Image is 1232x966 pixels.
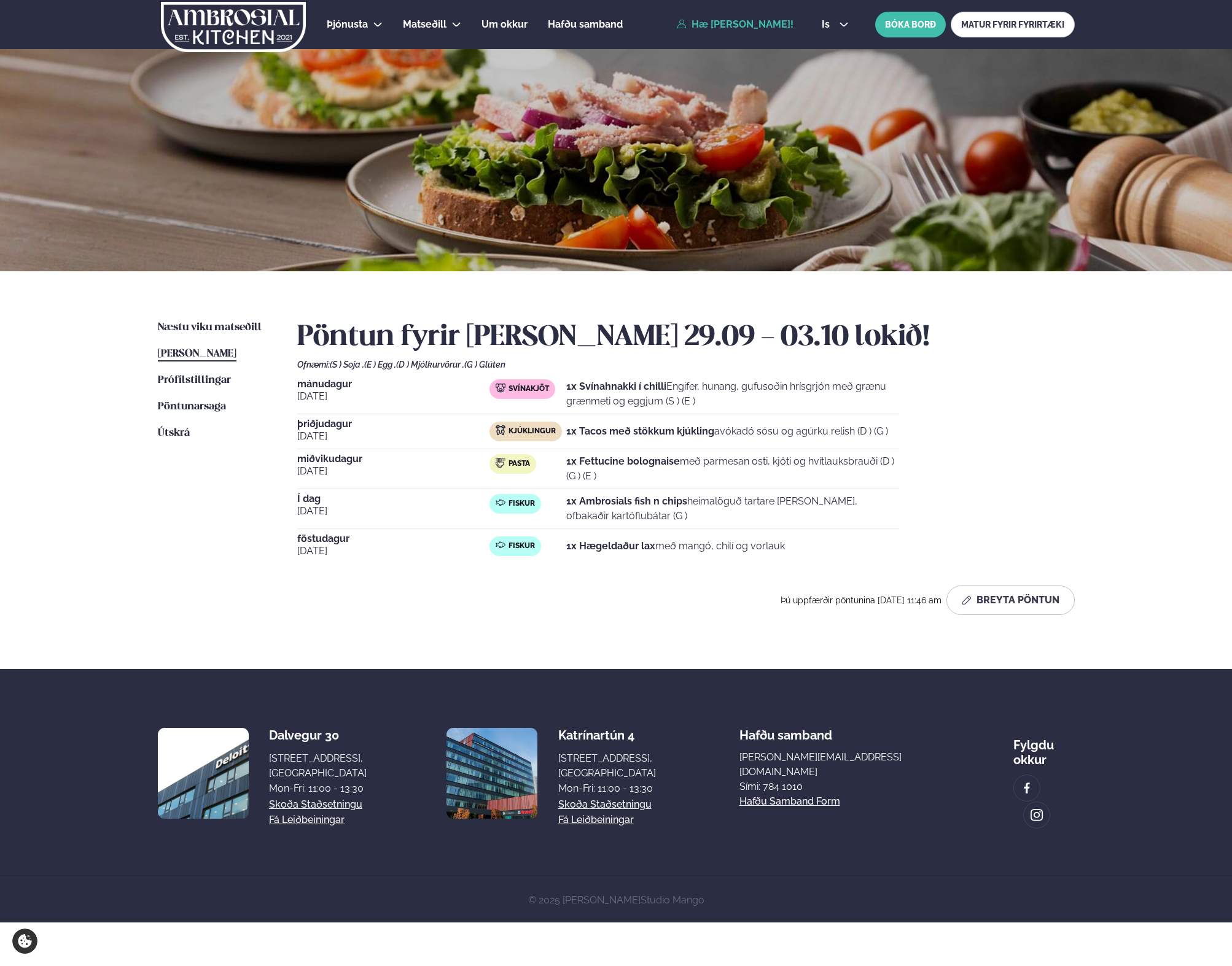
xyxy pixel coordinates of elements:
[812,20,858,29] button: is
[297,504,489,519] span: [DATE]
[297,360,1075,369] div: Ofnæmi:
[739,794,840,809] a: Hafðu samband form
[330,360,364,369] span: (S ) Soja ,
[822,20,833,29] span: is
[158,728,249,819] img: image alt
[297,534,489,544] span: föstudagur
[496,498,505,508] img: fish.svg
[875,12,946,37] button: BÓKA BORÐ
[158,426,190,441] a: Útskrá
[158,373,231,388] a: Prófílstillingar
[269,797,362,812] a: Skoða staðsetningu
[566,425,714,437] strong: 1x Tacos með stökkum kjúkling
[297,494,489,504] span: Í dag
[464,360,505,369] span: (G ) Glúten
[269,781,367,796] div: Mon-Fri: 11:00 - 13:30
[566,539,785,554] p: með mangó, chilí og vorlauk
[481,18,528,30] span: Um okkur
[558,728,656,743] div: Katrínartún 4
[566,494,899,524] p: heimalöguð tartare [PERSON_NAME], ofbakaðir kartöflubátar (G )
[496,425,505,435] img: chicken.svg
[548,17,623,32] a: Hafðu samband
[739,750,930,779] a: [PERSON_NAME][EMAIL_ADDRESS][DOMAIN_NAME]
[677,19,793,30] a: Hæ [PERSON_NAME]!
[566,495,687,507] strong: 1x Ambrosials fish n chips
[558,797,652,812] a: Skoða staðsetningu
[481,17,528,32] a: Um okkur
[558,781,656,796] div: Mon-Fri: 11:00 - 13:30
[158,400,226,414] a: Pöntunarsaga
[739,779,930,794] p: Sími: 784 1010
[566,454,899,484] p: með parmesan osti, kjöti og hvítlauksbrauði (D ) (G ) (E )
[1020,781,1034,795] img: image alt
[641,894,704,906] a: Studio Mango
[327,17,368,32] a: Þjónusta
[509,541,535,551] span: Fiskur
[297,464,489,479] span: [DATE]
[297,389,489,404] span: [DATE]
[297,544,489,558] span: [DATE]
[158,320,262,335] a: Næstu viku matseðill
[269,751,367,781] div: [STREET_ADDRESS], [GEOGRAPHIC_DATA]
[158,428,190,438] span: Útskrá
[364,360,396,369] span: (E ) Egg ,
[396,360,464,369] span: (D ) Mjólkurvörur ,
[1014,775,1040,801] a: image alt
[566,379,899,409] p: Engifer, hunang, gufusoðin hrísgrjón með grænu grænmeti og eggjum (S ) (E )
[12,929,37,954] a: Cookie settings
[946,585,1075,615] button: Breyta Pöntun
[1013,728,1074,767] div: Fylgdu okkur
[158,401,226,412] span: Pöntunarsaga
[160,2,307,52] img: logo
[566,381,666,392] strong: 1x Svínahnakki í chilli
[403,18,446,30] span: Matseðill
[558,751,656,781] div: [STREET_ADDRESS], [GEOGRAPHIC_DATA]
[566,424,888,439] p: avókadó sósu og agúrku relish (D ) (G )
[496,540,505,550] img: fish.svg
[297,320,1075,355] h2: Pöntun fyrir [PERSON_NAME] 29.09 - 03.10 lokið!
[297,379,489,389] span: mánudagur
[327,18,368,30] span: Þjónusta
[269,728,367,743] div: Dalvegur 30
[509,499,535,509] span: Fiskur
[496,458,505,468] img: pasta.svg
[158,375,231,385] span: Prófílstillingar
[158,347,236,361] a: [PERSON_NAME]
[297,419,489,429] span: þriðjudagur
[403,17,446,32] a: Matseðill
[158,349,236,359] span: [PERSON_NAME]
[781,595,942,605] span: Þú uppfærðir pöntunina [DATE] 11:46 am
[269,813,345,827] a: Fá leiðbeiningar
[297,454,489,464] span: miðvikudagur
[297,429,489,444] span: [DATE]
[528,894,704,906] span: © 2025 [PERSON_NAME]
[739,718,832,743] span: Hafðu samband
[158,322,262,333] span: Næstu viku matseðill
[566,540,655,552] strong: 1x Hægeldaður lax
[951,12,1075,37] a: MATUR FYRIR FYRIRTÆKI
[509,459,530,469] span: Pasta
[509,427,556,436] span: Kjúklingur
[548,18,623,30] span: Hafðu samband
[1024,802,1050,828] a: image alt
[496,383,505,393] img: pork.svg
[509,384,549,394] span: Svínakjöt
[446,728,537,819] img: image alt
[558,813,634,827] a: Fá leiðbeiningar
[1030,808,1043,822] img: image alt
[566,455,680,467] strong: 1x Fettucine bolognaise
